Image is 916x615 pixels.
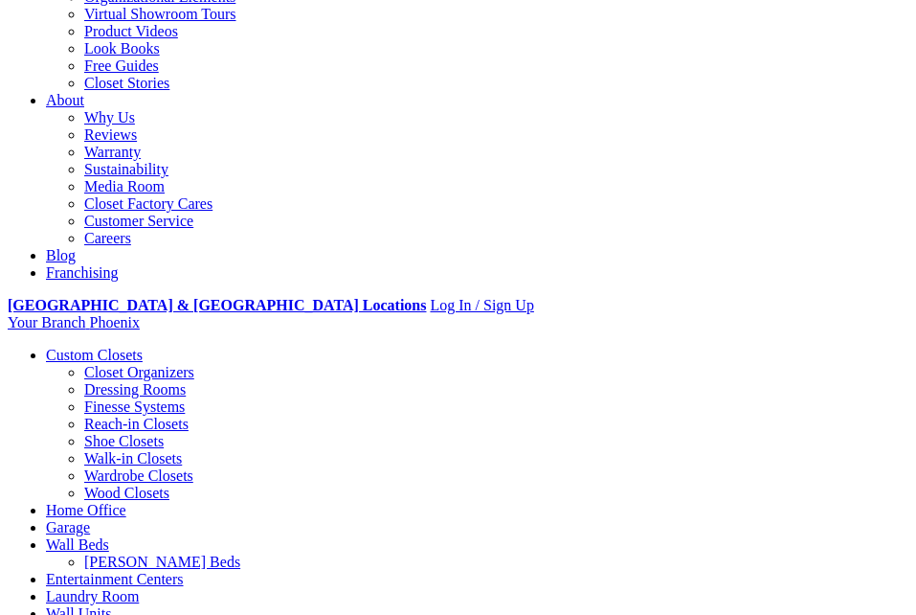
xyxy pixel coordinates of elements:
a: Franchising [46,264,119,281]
a: Finesse Systems [84,399,185,415]
a: Closet Factory Cares [84,195,212,212]
a: About [46,92,84,108]
a: Home Office [46,502,126,518]
a: Closet Stories [84,75,169,91]
a: [PERSON_NAME] Beds [84,554,240,570]
a: Careers [84,230,131,246]
a: Reach-in Closets [84,416,189,432]
span: Your Branch [8,314,85,330]
a: Free Guides [84,57,159,74]
a: Your Branch Phoenix [8,314,140,330]
a: Warranty [84,144,141,160]
a: Wood Closets [84,485,169,501]
a: Custom Closets [46,347,143,363]
a: Look Books [84,40,160,57]
a: Reviews [84,126,137,143]
a: Garage [46,519,90,535]
a: Wardrobe Closets [84,467,193,484]
a: Entertainment Centers [46,571,184,587]
a: Laundry Room [46,588,139,604]
a: Shoe Closets [84,433,164,449]
a: Sustainability [84,161,168,177]
a: Dressing Rooms [84,381,186,398]
a: Product Videos [84,23,178,39]
a: Media Room [84,178,165,194]
a: Why Us [84,109,135,125]
span: Phoenix [89,314,139,330]
a: Customer Service [84,213,193,229]
a: Walk-in Closets [84,450,182,467]
a: Virtual Showroom Tours [84,6,236,22]
a: Wall Beds [46,536,109,553]
a: [GEOGRAPHIC_DATA] & [GEOGRAPHIC_DATA] Locations [8,297,426,313]
a: Closet Organizers [84,364,194,380]
a: Blog [46,247,76,263]
a: Log In / Sign Up [430,297,533,313]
